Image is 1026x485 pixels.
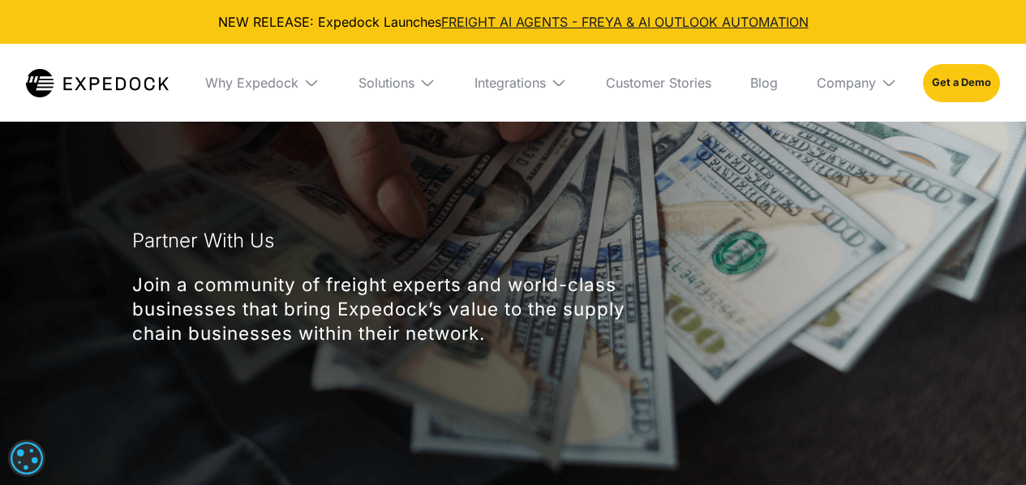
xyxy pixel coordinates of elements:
[817,75,876,91] div: Company
[441,14,809,30] a: FREIGHT AI AGENTS - FREYA & AI OUTLOOK AUTOMATION
[132,221,274,260] h1: Partner With Us
[923,64,1000,101] a: Get a Demo
[461,44,580,122] div: Integrations
[737,44,791,122] a: Blog
[474,75,546,91] div: Integrations
[593,44,724,122] a: Customer Stories
[346,44,449,122] div: Solutions
[804,44,910,122] div: Company
[13,13,1013,31] div: NEW RELEASE: Expedock Launches
[132,273,680,346] p: Join a community of freight experts and world-class businesses that bring Expedock’s value to the...
[192,44,333,122] div: Why Expedock
[205,75,298,91] div: Why Expedock
[358,75,414,91] div: Solutions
